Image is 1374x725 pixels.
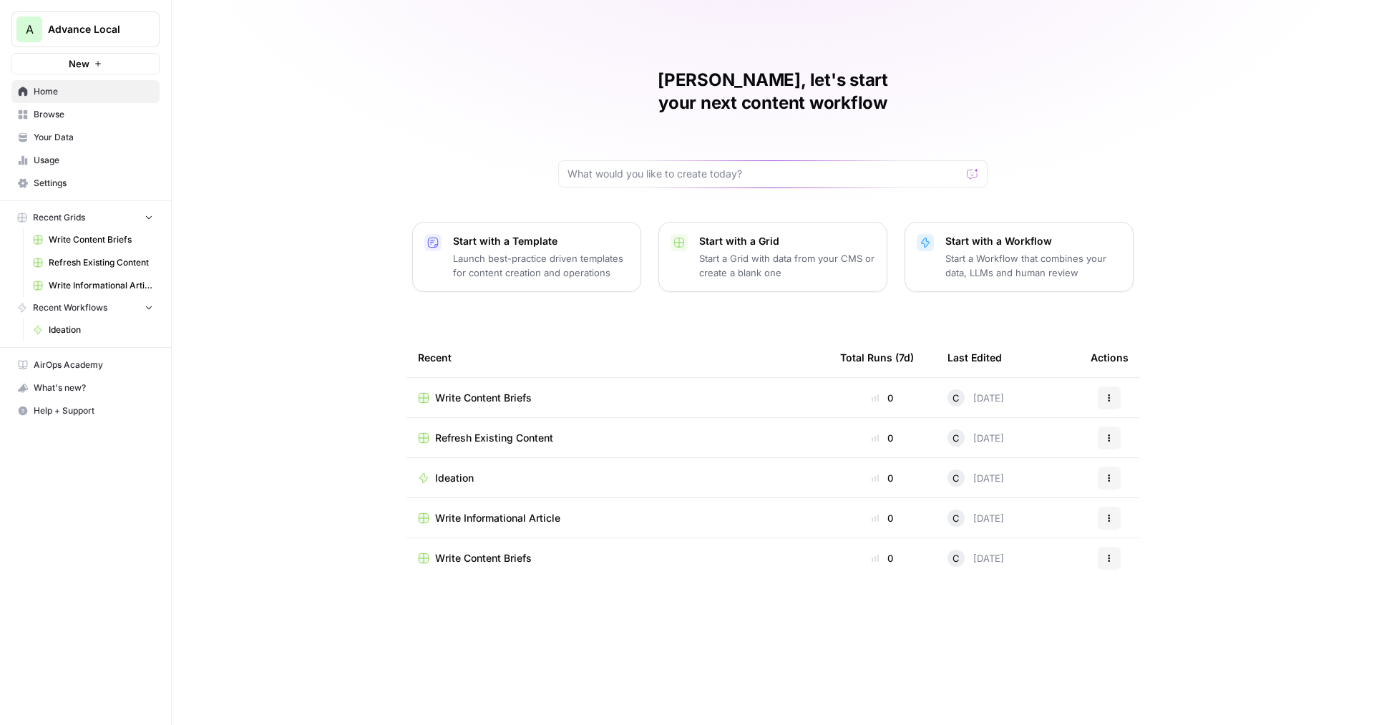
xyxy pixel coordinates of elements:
[905,222,1134,292] button: Start with a WorkflowStart a Workflow that combines your data, LLMs and human review
[840,471,925,485] div: 0
[11,149,160,172] a: Usage
[11,399,160,422] button: Help + Support
[699,234,875,248] p: Start with a Grid
[418,391,817,405] a: Write Content Briefs
[840,431,925,445] div: 0
[48,22,135,37] span: Advance Local
[453,234,629,248] p: Start with a Template
[435,471,474,485] span: Ideation
[11,172,160,195] a: Settings
[418,338,817,377] div: Recent
[840,551,925,565] div: 0
[11,80,160,103] a: Home
[567,167,961,181] input: What would you like to create today?
[840,511,925,525] div: 0
[33,211,85,224] span: Recent Grids
[418,511,817,525] a: Write Informational Article
[34,108,153,121] span: Browse
[947,338,1002,377] div: Last Edited
[658,222,887,292] button: Start with a GridStart a Grid with data from your CMS or create a blank one
[952,431,960,445] span: C
[12,377,159,399] div: What's new?
[840,391,925,405] div: 0
[435,391,532,405] span: Write Content Briefs
[49,256,153,269] span: Refresh Existing Content
[11,126,160,149] a: Your Data
[26,228,160,251] a: Write Content Briefs
[418,431,817,445] a: Refresh Existing Content
[840,338,914,377] div: Total Runs (7d)
[26,21,34,38] span: A
[699,251,875,280] p: Start a Grid with data from your CMS or create a blank one
[952,511,960,525] span: C
[49,233,153,246] span: Write Content Briefs
[34,85,153,98] span: Home
[11,103,160,126] a: Browse
[11,376,160,399] button: What's new?
[49,323,153,336] span: Ideation
[947,389,1004,407] div: [DATE]
[1091,338,1129,377] div: Actions
[418,471,817,485] a: Ideation
[26,274,160,297] a: Write Informational Article
[26,251,160,274] a: Refresh Existing Content
[947,550,1004,567] div: [DATE]
[412,222,641,292] button: Start with a TemplateLaunch best-practice driven templates for content creation and operations
[11,11,160,47] button: Workspace: Advance Local
[435,551,532,565] span: Write Content Briefs
[952,391,960,405] span: C
[947,510,1004,527] div: [DATE]
[26,318,160,341] a: Ideation
[34,131,153,144] span: Your Data
[34,177,153,190] span: Settings
[69,57,89,71] span: New
[952,551,960,565] span: C
[11,297,160,318] button: Recent Workflows
[952,471,960,485] span: C
[49,279,153,292] span: Write Informational Article
[34,359,153,371] span: AirOps Academy
[945,234,1121,248] p: Start with a Workflow
[558,69,988,115] h1: [PERSON_NAME], let's start your next content workflow
[435,511,560,525] span: Write Informational Article
[11,354,160,376] a: AirOps Academy
[34,404,153,417] span: Help + Support
[453,251,629,280] p: Launch best-practice driven templates for content creation and operations
[34,154,153,167] span: Usage
[947,429,1004,447] div: [DATE]
[435,431,553,445] span: Refresh Existing Content
[33,301,107,314] span: Recent Workflows
[11,53,160,74] button: New
[418,551,817,565] a: Write Content Briefs
[947,469,1004,487] div: [DATE]
[11,207,160,228] button: Recent Grids
[945,251,1121,280] p: Start a Workflow that combines your data, LLMs and human review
